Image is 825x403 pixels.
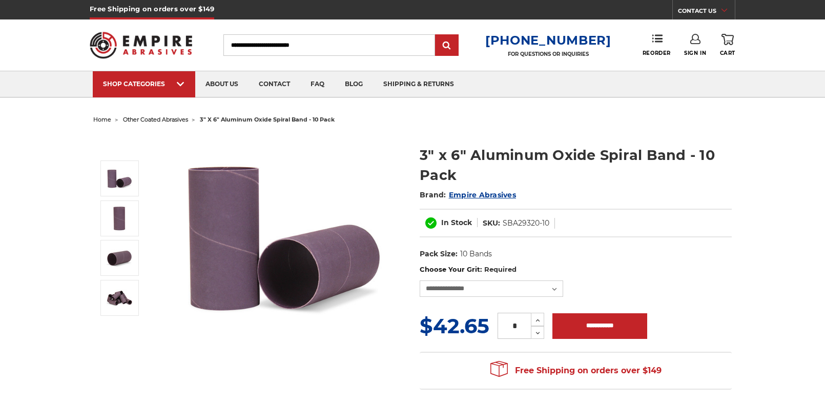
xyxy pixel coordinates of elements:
label: Choose Your Grit: [420,265,732,275]
span: $42.65 [420,313,489,338]
img: 3" x 6" Aluminum Oxide Spiral Bands [107,245,132,271]
a: other coated abrasives [123,116,188,123]
p: FOR QUESTIONS OR INQUIRIES [485,51,611,57]
input: Submit [437,35,457,56]
a: CONTACT US [678,5,735,19]
img: 3" x 6" Spiral Bands Aluminum Oxide [107,166,132,191]
img: 3" x 6" Spiral Bands Aluminum Oxide [181,134,386,339]
a: contact [249,71,300,97]
span: Cart [720,50,735,56]
a: shipping & returns [373,71,464,97]
a: about us [195,71,249,97]
dt: Pack Size: [420,249,458,259]
dd: SBA29320-10 [503,218,549,229]
span: Brand: [420,190,446,199]
a: faq [300,71,335,97]
span: 3" x 6" aluminum oxide spiral band - 10 pack [200,116,335,123]
img: 3" x 6" AOX Spiral Bands [107,285,132,311]
span: Sign In [684,50,706,56]
img: 3" x 6" Spiral Bands AOX [107,206,132,231]
dd: 10 Bands [460,249,492,259]
a: blog [335,71,373,97]
h1: 3" x 6" Aluminum Oxide Spiral Band - 10 Pack [420,145,732,185]
span: Free Shipping on orders over $149 [490,360,662,381]
img: Empire Abrasives [90,25,192,65]
a: home [93,116,111,123]
span: Reorder [643,50,671,56]
a: Cart [720,34,735,56]
span: In Stock [441,218,472,227]
a: Reorder [643,34,671,56]
dt: SKU: [483,218,500,229]
a: Empire Abrasives [449,190,516,199]
small: Required [484,265,517,273]
a: [PHONE_NUMBER] [485,33,611,48]
div: SHOP CATEGORIES [103,80,185,88]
